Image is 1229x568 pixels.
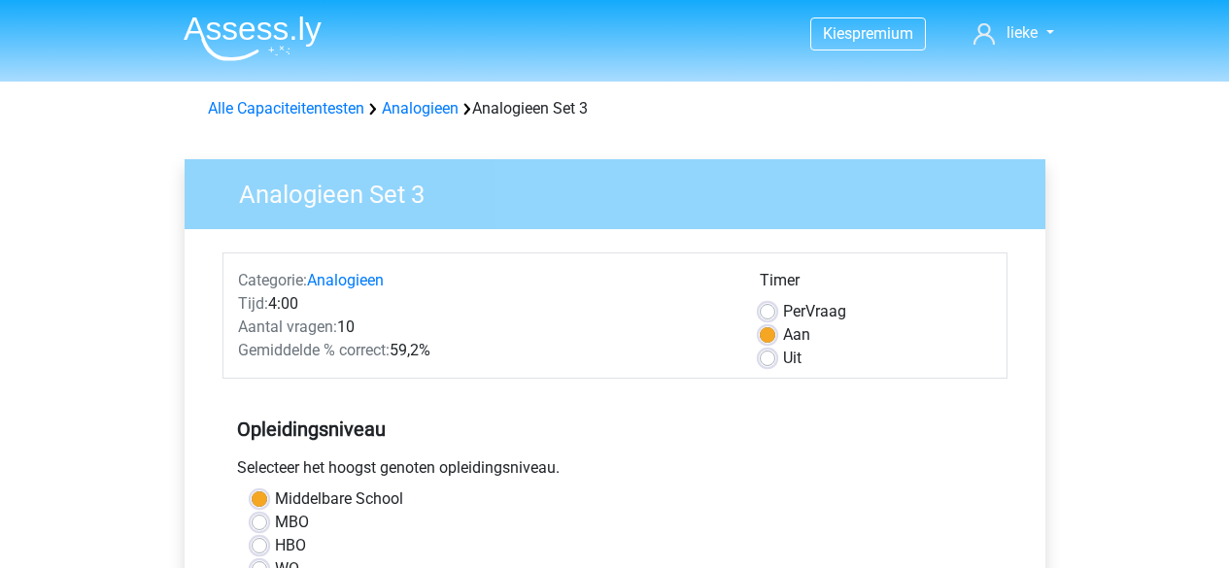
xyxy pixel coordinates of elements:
[275,534,306,557] label: HBO
[223,292,745,316] div: 4:00
[811,20,925,47] a: Kiespremium
[760,269,992,300] div: Timer
[238,271,307,289] span: Categorie:
[237,410,993,449] h5: Opleidingsniveau
[208,99,364,117] a: Alle Capaciteitentesten
[223,316,745,339] div: 10
[223,339,745,362] div: 59,2%
[823,24,852,43] span: Kies
[184,16,322,61] img: Assessly
[1007,23,1038,42] span: lieke
[275,511,309,534] label: MBO
[200,97,1030,120] div: Analogieen Set 3
[382,99,459,117] a: Analogieen
[216,172,1031,210] h3: Analogieen Set 3
[307,271,384,289] a: Analogieen
[238,341,390,359] span: Gemiddelde % correct:
[783,302,805,320] span: Per
[783,300,846,323] label: Vraag
[222,456,1007,487] div: Selecteer het hoogst genoten opleidingsniveau.
[275,487,403,511] label: Middelbare School
[238,294,268,313] span: Tijd:
[852,24,913,43] span: premium
[966,21,1061,45] a: lieke
[783,323,810,347] label: Aan
[783,347,802,370] label: Uit
[238,317,337,336] span: Aantal vragen:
